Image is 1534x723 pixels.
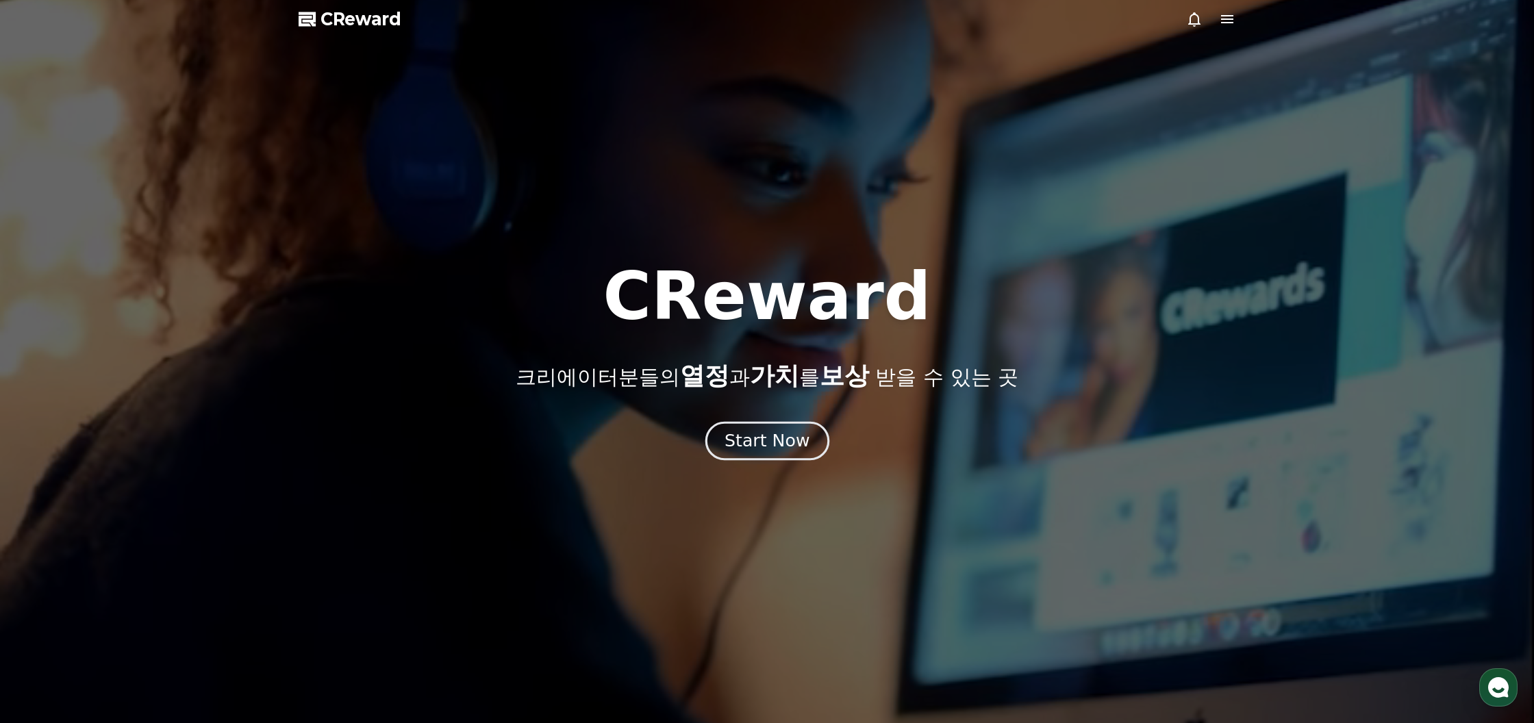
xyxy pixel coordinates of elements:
[212,455,228,466] span: 설정
[125,455,142,466] span: 대화
[603,264,931,329] h1: CReward
[725,429,809,453] div: Start Now
[43,455,51,466] span: 홈
[299,8,401,30] a: CReward
[708,436,827,449] a: Start Now
[680,361,729,390] span: 열정
[750,361,799,390] span: 가치
[177,434,263,468] a: 설정
[320,8,401,30] span: CReward
[820,361,869,390] span: 보상
[705,422,829,461] button: Start Now
[90,434,177,468] a: 대화
[4,434,90,468] a: 홈
[516,362,1018,390] p: 크리에이터분들의 과 를 받을 수 있는 곳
